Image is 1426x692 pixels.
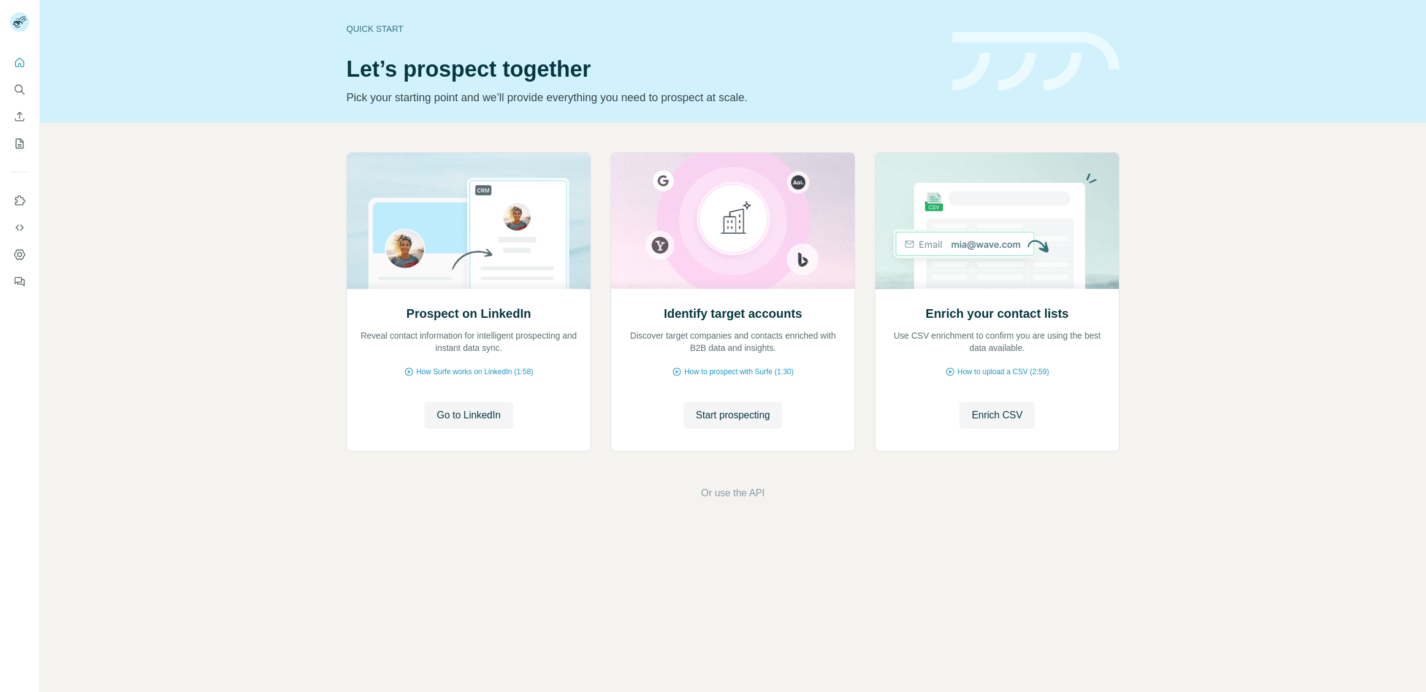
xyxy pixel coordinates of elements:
[437,408,500,423] span: Go to LinkedIn
[346,89,937,106] p: Pick your starting point and we’ll provide everything you need to prospect at scale.
[696,408,770,423] span: Start prospecting
[10,271,29,293] button: Feedback
[664,305,803,322] h2: Identify target accounts
[346,57,937,82] h1: Let’s prospect together
[10,133,29,155] button: My lists
[346,153,591,289] img: Prospect on LinkedIn
[684,366,793,377] span: How to prospect with Surfe (1:30)
[10,106,29,128] button: Enrich CSV
[926,305,1069,322] h2: Enrich your contact lists
[958,366,1049,377] span: How to upload a CSV (2:59)
[10,217,29,239] button: Use Surfe API
[10,244,29,266] button: Dashboard
[701,486,764,501] button: Or use the API
[424,402,513,429] button: Go to LinkedIn
[959,402,1035,429] button: Enrich CSV
[972,408,1023,423] span: Enrich CSV
[416,366,533,377] span: How Surfe works on LinkedIn (1:58)
[952,32,1119,91] img: banner
[684,402,782,429] button: Start prospecting
[623,329,842,354] p: Discover target companies and contacts enriched with B2B data and insights.
[888,329,1107,354] p: Use CSV enrichment to confirm you are using the best data available.
[611,153,855,289] img: Identify target accounts
[359,329,578,354] p: Reveal contact information for intelligent prospecting and instant data sync.
[10,52,29,74] button: Quick start
[406,305,531,322] h2: Prospect on LinkedIn
[346,23,937,35] div: Quick start
[875,153,1119,289] img: Enrich your contact lists
[10,79,29,101] button: Search
[10,190,29,212] button: Use Surfe on LinkedIn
